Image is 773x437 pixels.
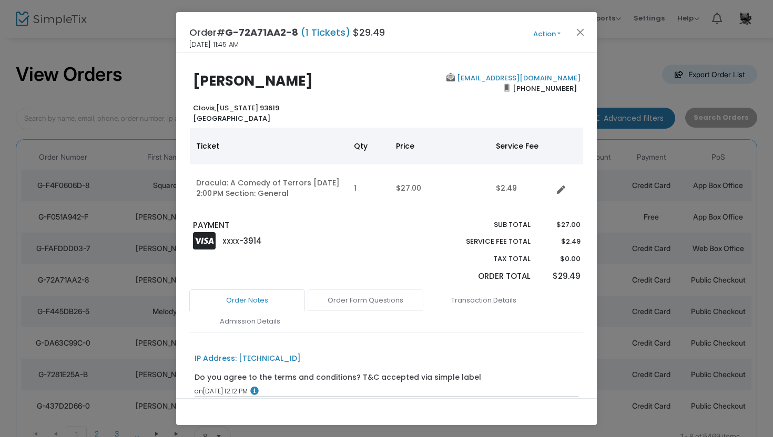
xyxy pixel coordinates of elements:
th: Ticket [190,128,348,164]
a: [EMAIL_ADDRESS][DOMAIN_NAME] [455,73,581,83]
div: [DATE] 12:12 PM [195,387,579,396]
p: Tax Total [441,254,531,264]
td: Dracula: A Comedy of Terrors [DATE] 2:00 PM Section: General [190,164,348,212]
h4: Order# $29.49 [189,25,385,39]
div: IP Address: [TECHNICAL_ID] [195,353,301,364]
button: Close [574,25,587,39]
p: $29.49 [541,270,580,283]
p: $0.00 [541,254,580,264]
p: PAYMENT [193,220,382,232]
span: on [195,387,203,396]
p: Order Total [441,270,531,283]
b: [PERSON_NAME] [193,71,313,90]
span: Clovis, [193,103,216,113]
p: Service Fee Total [441,236,531,247]
th: Qty [348,128,390,164]
a: Order Form Questions [308,289,423,311]
p: $27.00 [541,220,580,230]
span: G-72A71AA2-8 [225,26,298,39]
span: (1 Tickets) [298,26,353,39]
a: Transaction Details [426,289,542,311]
button: Action [515,28,578,40]
td: $27.00 [390,164,490,212]
p: $2.49 [541,236,580,247]
a: Admission Details [192,310,308,332]
div: Do you agree to the terms and conditions? T&C accepted via simple label [195,372,481,383]
p: Sub total [441,220,531,230]
span: [PHONE_NUMBER] [510,80,581,97]
a: Order Notes [189,289,305,311]
td: 1 [348,164,390,212]
span: [DATE] 11:45 AM [189,39,239,50]
td: $2.49 [490,164,553,212]
b: [US_STATE] 93619 [GEOGRAPHIC_DATA] [193,103,279,123]
th: Service Fee [490,128,553,164]
th: Price [390,128,490,164]
span: -3914 [239,235,262,246]
span: XXXX [222,237,239,246]
div: Data table [190,128,583,212]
